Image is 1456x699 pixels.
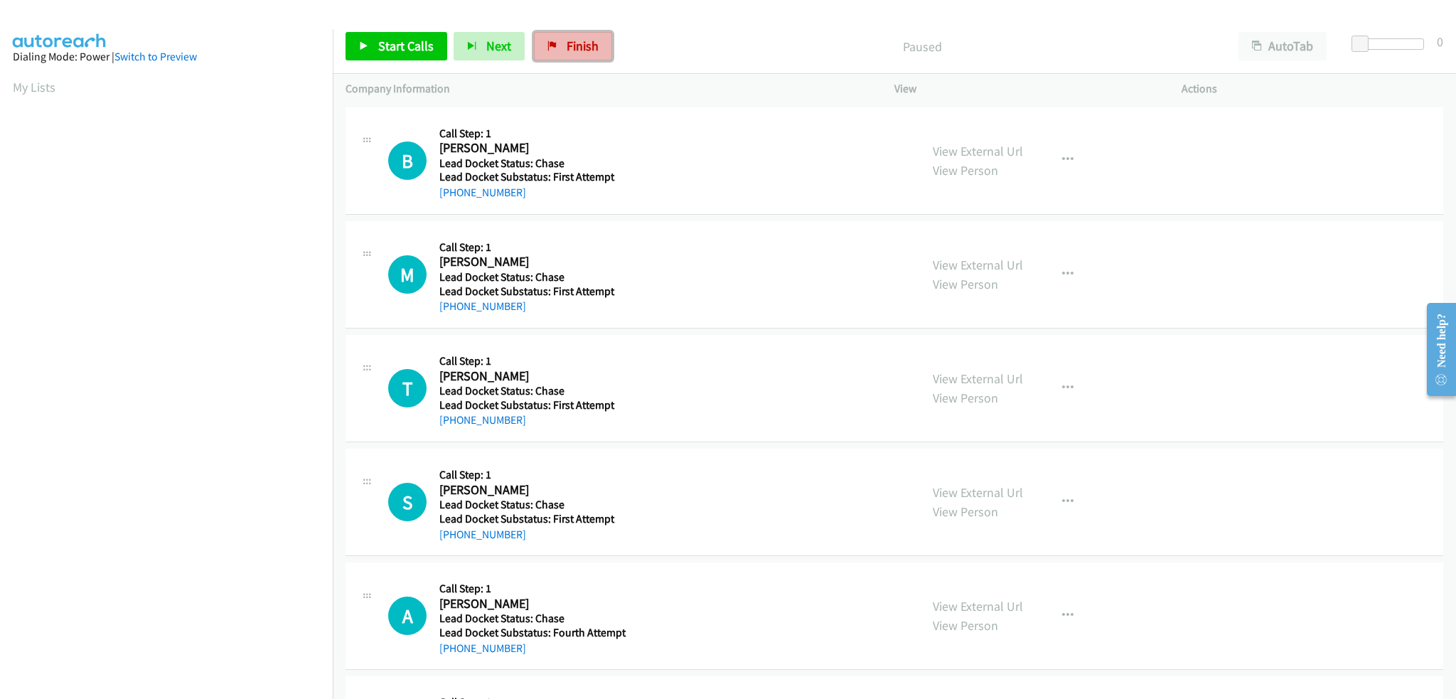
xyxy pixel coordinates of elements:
a: [PHONE_NUMBER] [439,641,526,655]
a: My Lists [13,79,55,95]
div: The call is yet to be attempted [388,369,427,407]
iframe: Resource Center [1415,293,1456,406]
h1: S [388,483,427,521]
a: Start Calls [346,32,447,60]
div: 0 [1437,32,1443,51]
a: Finish [534,32,612,60]
span: Next [486,38,511,54]
h5: Lead Docket Substatus: First Attempt [439,170,628,184]
h5: Lead Docket Substatus: First Attempt [439,512,628,526]
a: View External Url [933,598,1023,614]
p: Company Information [346,80,869,97]
a: View External Url [933,484,1023,501]
a: View Person [933,276,998,292]
a: [PHONE_NUMBER] [439,528,526,541]
button: AutoTab [1238,32,1327,60]
div: The call is yet to be attempted [388,483,427,521]
h5: Lead Docket Status: Chase [439,498,628,512]
h5: Call Step: 1 [439,240,628,255]
div: Dialing Mode: Power | [13,48,320,65]
a: View External Url [933,143,1023,159]
h2: [PERSON_NAME] [439,596,628,612]
p: Paused [631,37,1213,56]
h1: M [388,255,427,294]
h1: B [388,142,427,180]
h2: [PERSON_NAME] [439,482,628,498]
a: View External Url [933,370,1023,387]
div: The call is yet to be attempted [388,142,427,180]
a: Switch to Preview [114,50,197,63]
h5: Lead Docket Status: Chase [439,270,628,284]
span: Start Calls [378,38,434,54]
h2: [PERSON_NAME] [439,368,628,385]
p: View [894,80,1156,97]
span: Finish [567,38,599,54]
a: View Person [933,162,998,178]
p: Actions [1182,80,1443,97]
h5: Lead Docket Status: Chase [439,156,628,171]
h5: Lead Docket Substatus: First Attempt [439,284,628,299]
h1: T [388,369,427,407]
a: [PHONE_NUMBER] [439,413,526,427]
h5: Call Step: 1 [439,354,628,368]
h2: [PERSON_NAME] [439,140,628,156]
a: View Person [933,617,998,634]
h5: Call Step: 1 [439,468,628,482]
h5: Lead Docket Status: Chase [439,612,628,626]
h1: A [388,597,427,635]
h5: Call Step: 1 [439,127,628,141]
div: The call is yet to be attempted [388,255,427,294]
a: View Person [933,390,998,406]
div: The call is yet to be attempted [388,597,427,635]
a: View External Url [933,257,1023,273]
h5: Lead Docket Status: Chase [439,384,628,398]
a: View Person [933,503,998,520]
a: [PHONE_NUMBER] [439,186,526,199]
h2: [PERSON_NAME] [439,254,628,270]
h5: Call Step: 1 [439,582,628,596]
h5: Lead Docket Substatus: First Attempt [439,398,628,412]
a: [PHONE_NUMBER] [439,299,526,313]
button: Next [454,32,525,60]
h5: Lead Docket Substatus: Fourth Attempt [439,626,628,640]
